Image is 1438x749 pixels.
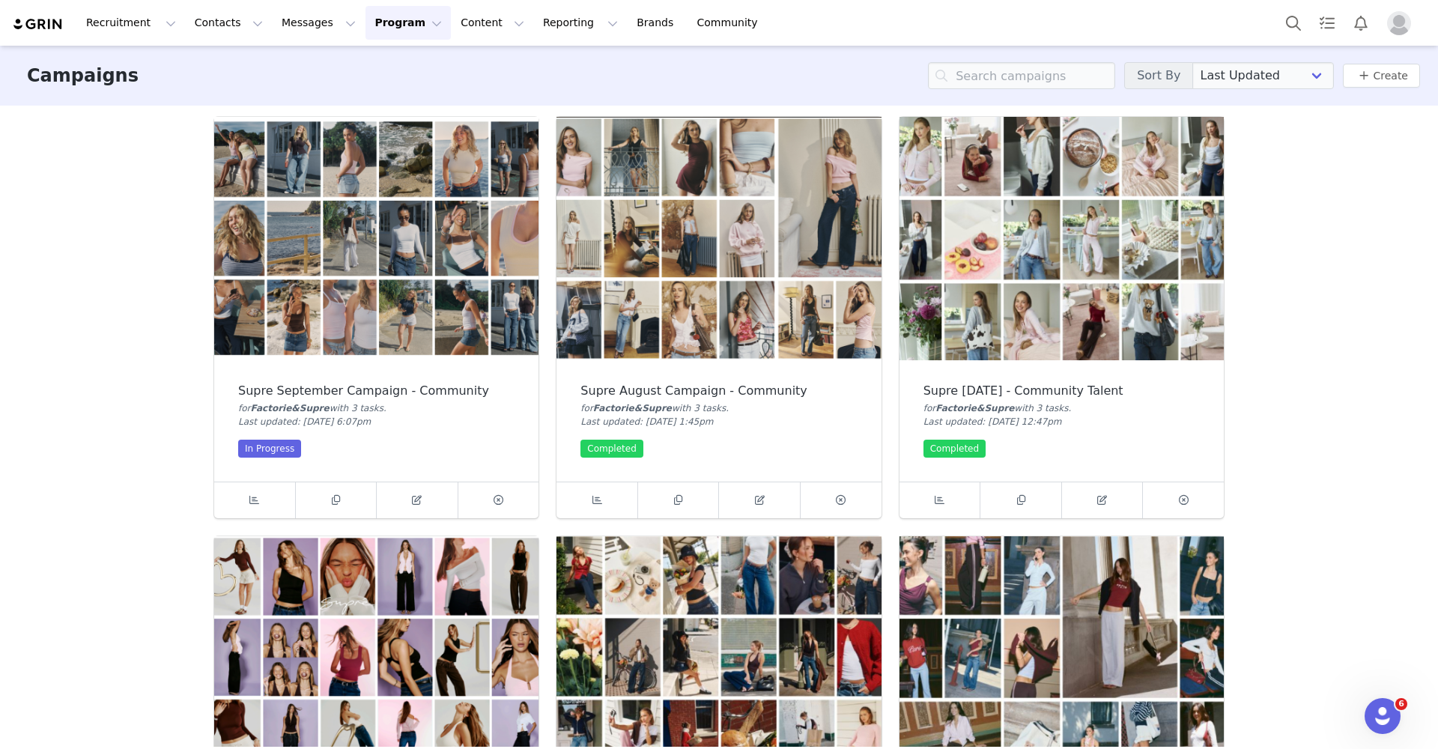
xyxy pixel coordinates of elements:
[238,401,515,415] div: for with 3 task .
[935,403,1014,413] span: Factorie&Supre
[721,403,726,413] span: s
[580,415,857,428] div: Last updated: [DATE] 1:45pm
[1311,6,1344,40] a: Tasks
[899,117,1224,360] img: Supre June 2025 - Community Talent
[238,415,515,428] div: Last updated: [DATE] 6:07pm
[923,401,1200,415] div: for with 3 task .
[186,6,272,40] button: Contacts
[1344,6,1377,40] button: Notifications
[452,6,533,40] button: Content
[251,403,330,413] span: Factorie&Supre
[27,62,139,89] h3: Campaigns
[238,384,515,398] div: Supre September Campaign - Community
[77,6,185,40] button: Recruitment
[1064,403,1068,413] span: s
[273,6,365,40] button: Messages
[1395,698,1407,710] span: 6
[238,440,301,458] div: In Progress
[1365,698,1401,734] iframe: Intercom live chat
[1355,67,1408,85] a: Create
[923,440,986,458] div: Completed
[12,17,64,31] img: grin logo
[1387,11,1411,35] img: placeholder-profile.jpg
[365,6,451,40] button: Program
[214,117,539,360] img: Supre September Campaign - Community
[928,62,1115,89] input: Search campaigns
[923,384,1200,398] div: Supre [DATE] - Community Talent
[923,415,1200,428] div: Last updated: [DATE] 12:47pm
[580,401,857,415] div: for with 3 task .
[556,117,881,360] img: Supre August Campaign - Community
[593,403,672,413] span: Factorie&Supre
[1343,64,1420,88] button: Create
[580,440,643,458] div: Completed
[628,6,687,40] a: Brands
[1277,6,1310,40] button: Search
[379,403,383,413] span: s
[1378,11,1426,35] button: Profile
[688,6,774,40] a: Community
[534,6,627,40] button: Reporting
[580,384,857,398] div: Supre August Campaign - Community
